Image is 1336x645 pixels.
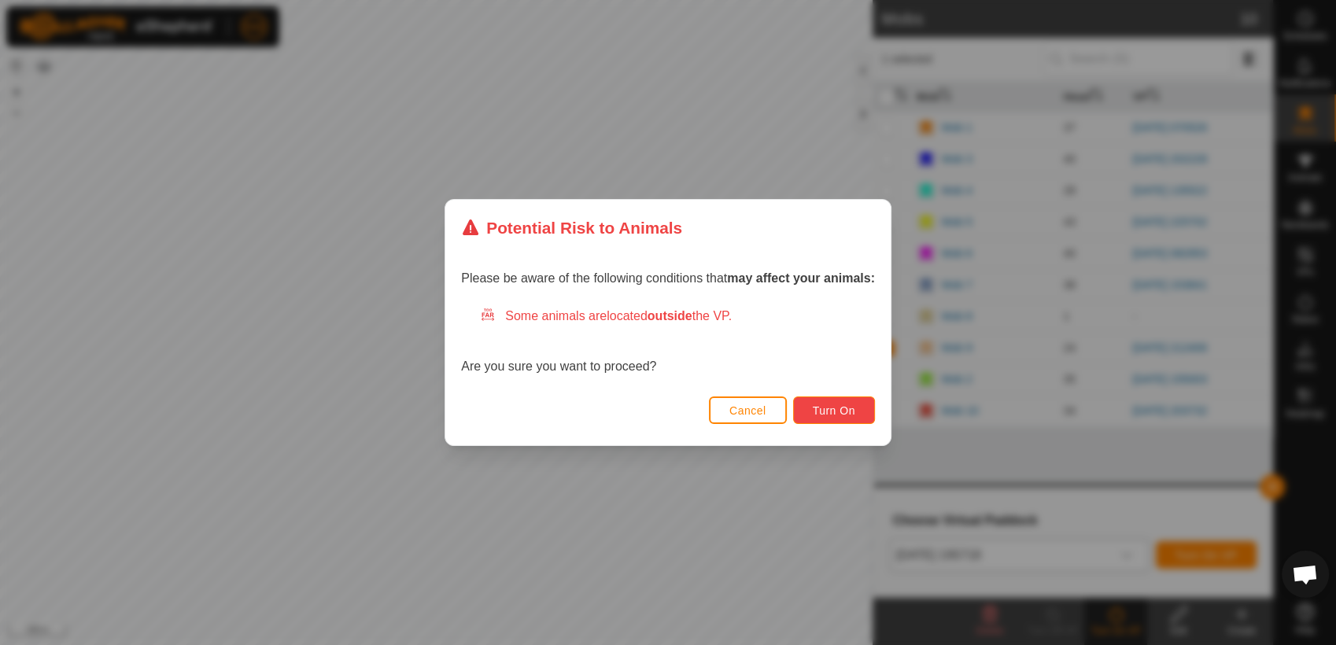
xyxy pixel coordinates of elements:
span: Turn On [813,404,855,417]
div: Some animals are [480,307,875,326]
div: Open chat [1282,551,1329,598]
button: Cancel [709,396,787,424]
strong: outside [648,309,692,322]
strong: may affect your animals: [727,271,875,285]
div: Are you sure you want to proceed? [461,307,875,376]
span: located the VP. [607,309,732,322]
span: Cancel [729,404,766,417]
button: Turn On [793,396,875,424]
div: Potential Risk to Animals [461,216,682,240]
span: Please be aware of the following conditions that [461,271,875,285]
